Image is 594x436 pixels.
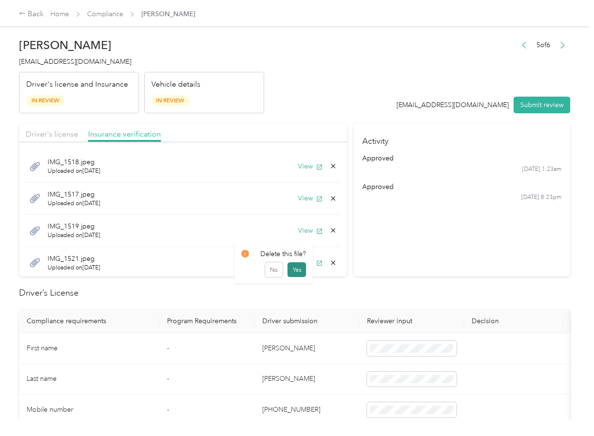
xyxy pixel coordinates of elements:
span: Mobile number [27,406,73,414]
h2: [PERSON_NAME] [19,39,264,52]
td: Mobile number [19,395,159,426]
button: Submit review [514,97,570,113]
button: View [298,161,323,171]
td: [PHONE_NUMBER] [255,395,359,426]
span: IMG_1519.jpeg [48,221,100,231]
div: approved [362,182,562,192]
td: [PERSON_NAME] [255,333,359,364]
p: Driver's license and Insurance [26,79,128,90]
h2: Driver’s License [19,287,570,299]
span: IMG_1518.jpeg [48,157,100,167]
span: Insurance verification [88,129,161,139]
td: - [159,333,255,364]
span: IMG_1517.jpeg [48,189,100,199]
span: Uploaded on [DATE] [48,231,100,240]
a: Compliance [87,10,123,18]
span: In Review [26,95,64,106]
th: Driver submission [255,309,359,333]
iframe: Everlance-gr Chat Button Frame [541,383,594,436]
button: View [298,226,323,236]
td: - [159,395,255,426]
span: IMG_1521.jpeg [48,254,100,264]
th: Reviewer input [359,309,464,333]
td: First name [19,333,159,364]
span: 5 of 6 [536,40,550,50]
span: Last name [27,375,57,383]
th: Compliance requirements [19,309,159,333]
td: - [159,364,255,395]
button: No [265,262,283,277]
span: First name [27,344,58,352]
span: Uploaded on [DATE] [48,264,100,272]
span: [PERSON_NAME] [141,9,195,19]
span: Uploaded on [DATE] [48,167,100,176]
button: Yes [287,262,306,277]
div: Back [19,9,44,20]
button: View [298,193,323,203]
th: Decision [464,309,564,333]
h4: Activity [354,123,570,153]
span: In Review [151,95,189,106]
span: [EMAIL_ADDRESS][DOMAIN_NAME] [19,58,131,66]
div: [EMAIL_ADDRESS][DOMAIN_NAME] [396,100,509,110]
span: Uploaded on [DATE] [48,199,100,208]
td: Last name [19,364,159,395]
time: [DATE] 1:23am [522,165,562,174]
a: Home [50,10,69,18]
time: [DATE] 8:23pm [521,193,562,202]
div: Delete this file? [241,249,307,259]
p: Vehicle details [151,79,200,90]
div: approved [362,153,562,163]
td: [PERSON_NAME] [255,364,359,395]
th: Program Requirements [159,309,255,333]
span: Driver's license [26,129,78,139]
